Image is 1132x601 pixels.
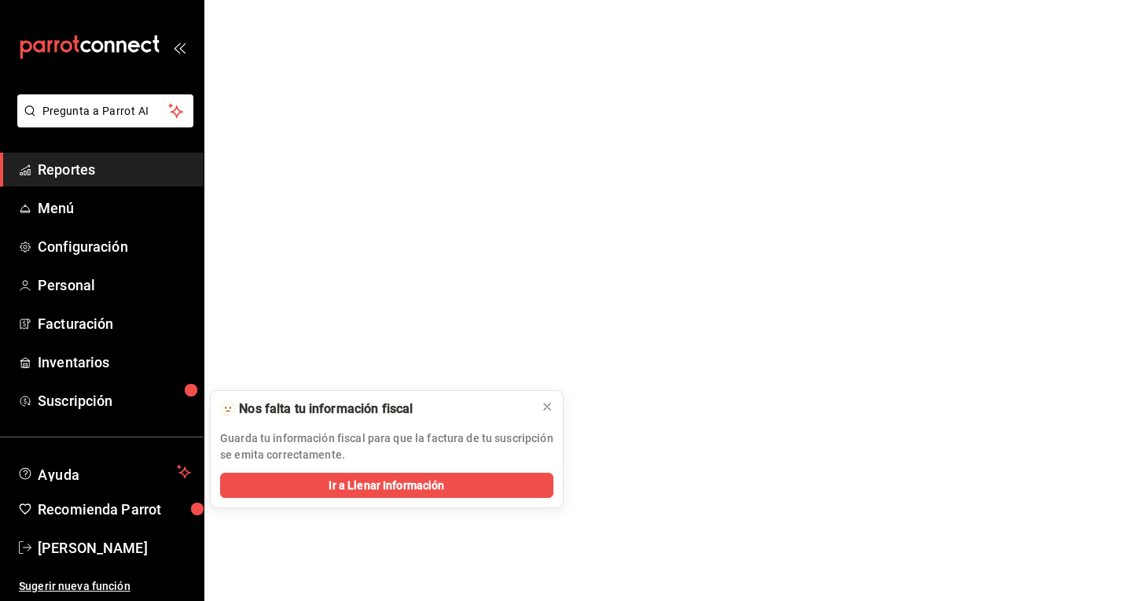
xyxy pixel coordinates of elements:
span: Menú [38,197,191,219]
span: Pregunta a Parrot AI [42,103,169,120]
div: 🫥 Nos falta tu información fiscal [220,400,528,418]
span: Facturación [38,313,191,334]
span: Configuración [38,236,191,257]
a: Pregunta a Parrot AI [11,114,193,131]
span: [PERSON_NAME] [38,537,191,559]
button: Ir a Llenar Información [220,473,553,498]
span: Personal [38,275,191,296]
button: Pregunta a Parrot AI [17,94,193,127]
span: Inventarios [38,352,191,373]
button: open_drawer_menu [173,41,186,53]
span: Sugerir nueva función [19,578,191,595]
p: Guarda tu información fiscal para que la factura de tu suscripción se emita correctamente. [220,430,553,463]
span: Ir a Llenar Información [329,477,444,494]
span: Suscripción [38,390,191,411]
span: Recomienda Parrot [38,499,191,520]
span: Reportes [38,159,191,180]
span: Ayuda [38,463,171,481]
